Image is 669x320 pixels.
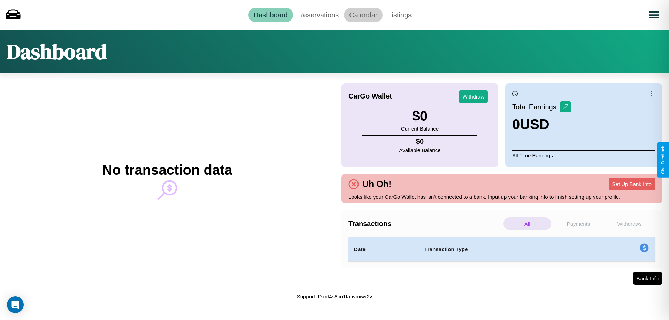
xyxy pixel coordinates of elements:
div: Open Intercom Messenger [7,296,24,313]
h2: No transaction data [102,162,232,178]
p: All Time Earnings [512,150,655,160]
div: Give Feedback [661,146,666,174]
p: Available Balance [399,146,441,155]
h4: Transactions [348,220,502,228]
a: Calendar [344,8,383,22]
p: Looks like your CarGo Wallet has isn't connected to a bank. Input up your banking info to finish ... [348,192,655,202]
button: Open menu [644,5,664,25]
h4: Date [354,245,413,253]
h3: $ 0 [401,108,439,124]
button: Set Up Bank Info [609,178,655,190]
p: Support ID: mf4s8cri1tanvmiwr2v [297,292,372,301]
p: Total Earnings [512,101,560,113]
p: Current Balance [401,124,439,133]
h4: Uh Oh! [359,179,395,189]
p: Withdraws [606,217,653,230]
h4: Transaction Type [424,245,583,253]
p: Payments [555,217,602,230]
a: Dashboard [248,8,293,22]
a: Listings [383,8,417,22]
h1: Dashboard [7,37,107,66]
table: simple table [348,237,655,262]
h4: $ 0 [399,138,441,146]
p: All [503,217,551,230]
button: Bank Info [633,272,662,285]
a: Reservations [293,8,344,22]
h3: 0 USD [512,117,571,132]
button: Withdraw [459,90,488,103]
h4: CarGo Wallet [348,92,392,100]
